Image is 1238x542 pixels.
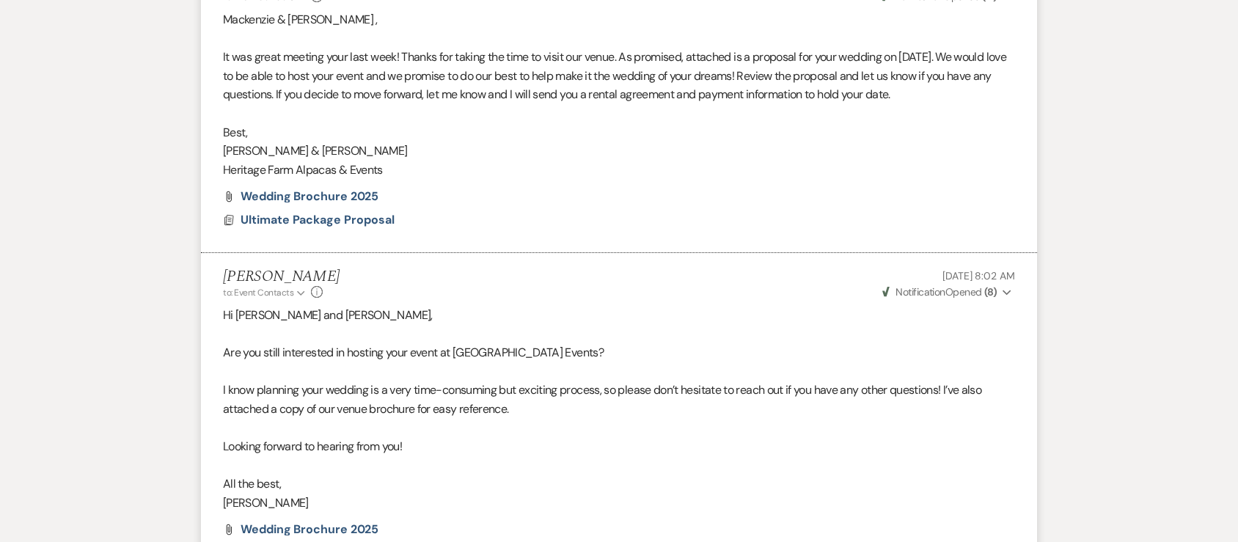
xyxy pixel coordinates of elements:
[895,285,945,299] span: Notification
[223,142,1015,161] p: [PERSON_NAME] & [PERSON_NAME]
[223,10,1015,29] p: Mackenzie & [PERSON_NAME] ,
[942,269,1015,282] span: [DATE] 8:02 AM
[223,476,282,491] span: All the best,
[882,285,997,299] span: Opened
[223,123,1015,142] p: Best,
[223,286,307,299] button: to: Event Contacts
[984,285,997,299] strong: ( 8 )
[223,268,340,286] h5: [PERSON_NAME]
[241,188,378,204] span: Wedding Brochure 2025
[223,439,402,454] span: Looking forward to hearing from you!
[241,211,398,229] button: Ultimate Package Proposal
[241,521,378,537] span: Wedding Brochure 2025
[223,494,1015,513] p: [PERSON_NAME]
[223,161,1015,180] p: Heritage Farm Alpacas & Events
[223,382,981,417] span: I know planning your wedding is a very time-consuming but exciting process, so please don’t hesit...
[241,191,378,202] a: Wedding Brochure 2025
[241,212,395,227] span: Ultimate Package Proposal
[241,524,378,535] a: Wedding Brochure 2025
[880,285,1015,300] button: NotificationOpened (8)
[223,287,293,299] span: to: Event Contacts
[223,345,604,360] span: Are you still interested in hosting your event at [GEOGRAPHIC_DATA] Events?
[223,48,1015,104] p: It was great meeting your last week! Thanks for taking the time to visit our venue. As promised, ...
[223,306,1015,325] p: Hi [PERSON_NAME] and [PERSON_NAME],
